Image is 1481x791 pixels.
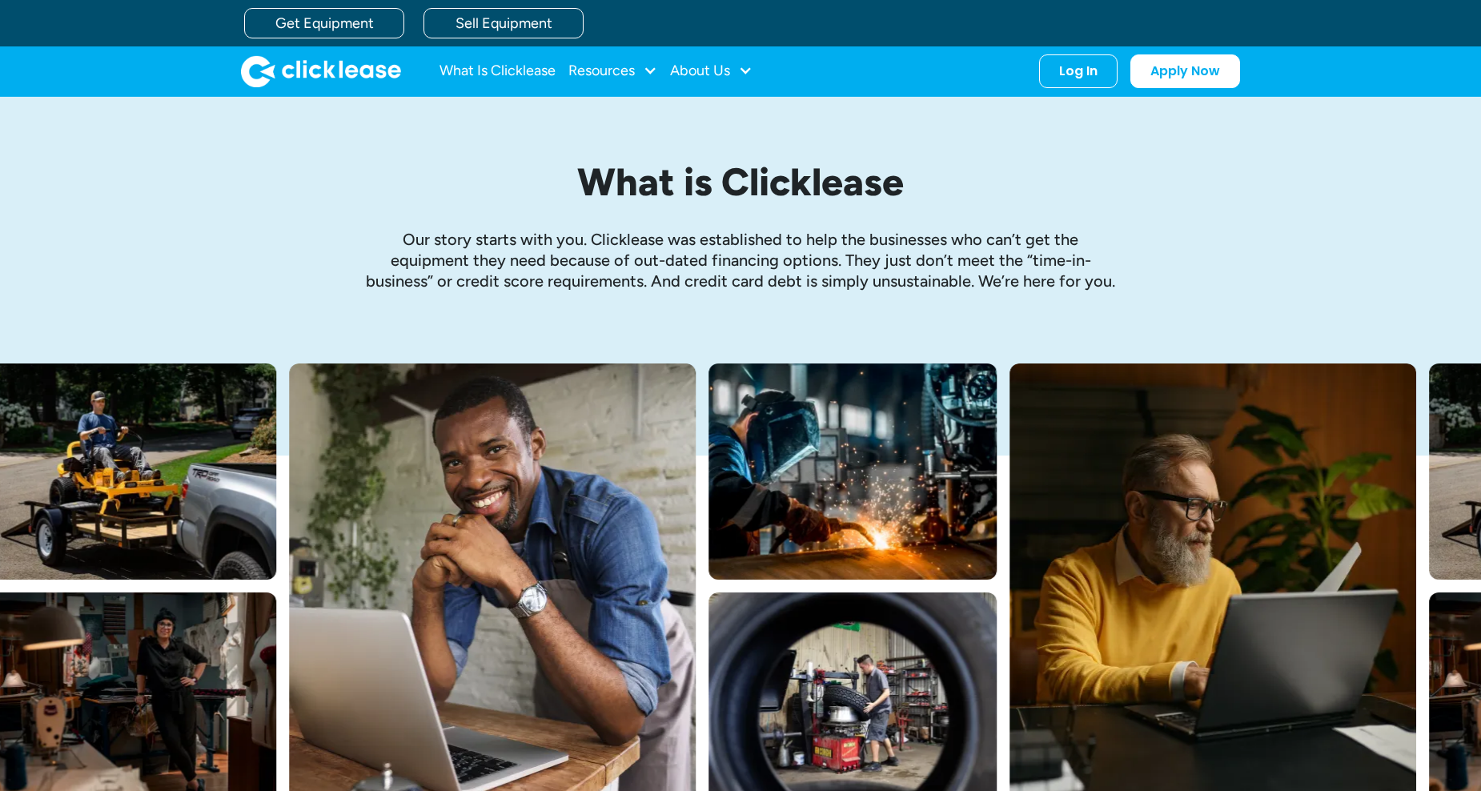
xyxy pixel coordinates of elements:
div: About Us [670,55,753,87]
div: Log In [1059,63,1098,79]
a: home [241,55,401,87]
img: A welder in a large mask working on a large pipe [708,363,997,580]
a: What Is Clicklease [439,55,556,87]
h1: What is Clicklease [364,161,1117,203]
img: Clicklease logo [241,55,401,87]
a: Get Equipment [244,8,404,38]
a: Apply Now [1130,54,1240,88]
a: Sell Equipment [423,8,584,38]
div: Resources [568,55,657,87]
p: Our story starts with you. Clicklease was established to help the businesses who can’t get the eq... [364,229,1117,291]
